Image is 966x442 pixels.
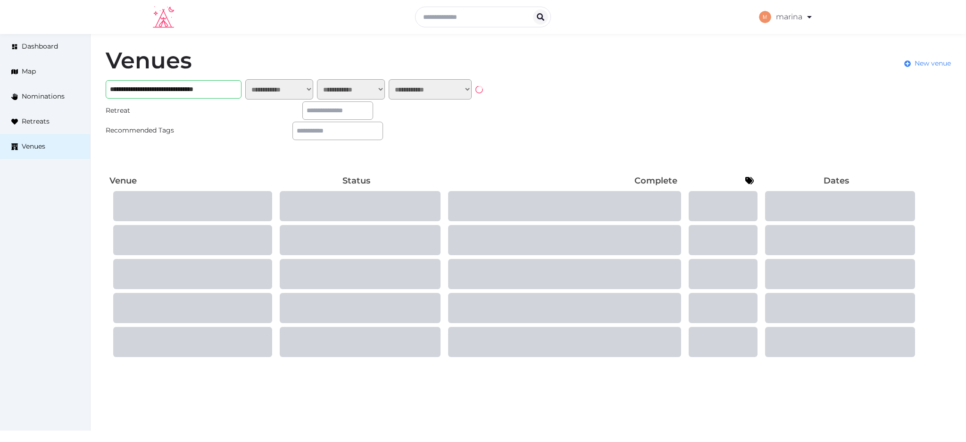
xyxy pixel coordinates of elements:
div: Retreat [106,106,196,116]
span: Retreats [22,117,50,126]
th: Complete [441,172,681,189]
span: Venues [22,142,45,151]
th: Venue [106,172,272,189]
div: Recommended Tags [106,125,196,135]
th: Dates [758,172,915,189]
h1: Venues [106,49,192,72]
span: New venue [915,58,951,68]
th: Status [272,172,441,189]
a: New venue [904,58,951,68]
span: Map [22,67,36,76]
span: Nominations [22,92,65,101]
span: Dashboard [22,42,58,51]
a: marina [759,4,813,30]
